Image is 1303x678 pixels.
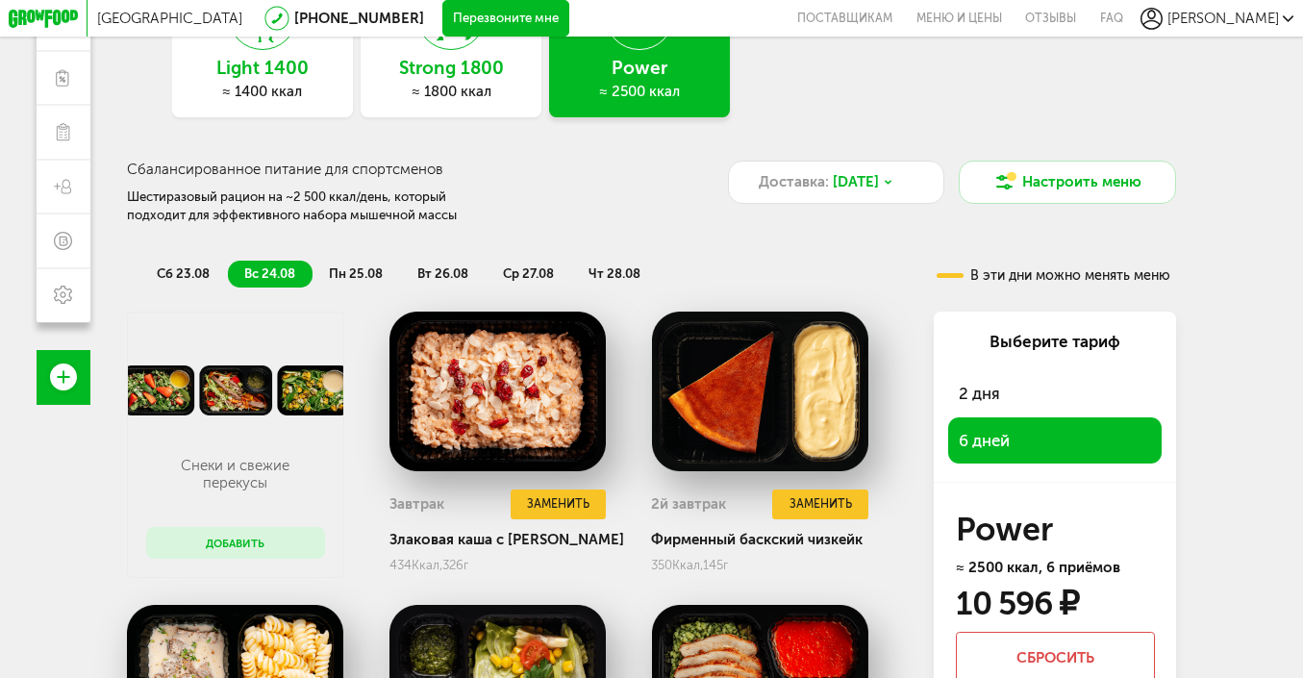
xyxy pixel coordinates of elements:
[956,515,1155,544] h3: Power
[417,266,468,281] span: вт 26.08
[723,558,728,572] span: г
[464,558,468,572] span: г
[244,266,295,281] span: вс 24.08
[127,161,728,178] h3: Сбалансированное питание для спортсменов
[1167,10,1279,27] span: [PERSON_NAME]
[772,490,868,519] button: Заменить
[589,266,640,281] span: чт 28.08
[329,266,383,281] span: пн 25.08
[959,384,1000,403] span: 2 дня
[672,558,703,572] span: Ккал,
[948,330,1162,353] div: Выберите тариф
[361,59,541,79] h3: Strong 1800
[127,188,499,226] div: Шестиразовый рацион на ~2 500 ккал/день, который подходит для эффективного набора мышечной массы
[389,558,624,572] div: 434 326
[549,59,730,79] h3: Power
[389,531,624,548] div: Злаковая каша с [PERSON_NAME]
[163,457,307,491] p: Снеки и свежие перекусы
[651,495,726,513] h3: 2й завтрак
[389,312,607,471] img: big_zDl6ffcyro6hplhP.png
[361,83,541,100] div: ≈ 1800 ккал
[294,10,424,27] a: [PHONE_NUMBER]
[172,83,353,100] div: ≈ 1400 ккал
[97,10,242,27] span: [GEOGRAPHIC_DATA]
[157,266,210,281] span: сб 23.08
[412,558,442,572] span: Ккал,
[959,161,1176,204] button: Настроить меню
[833,171,879,193] span: [DATE]
[503,266,554,281] span: ср 27.08
[937,269,1170,283] div: В эти дни можно менять меню
[549,83,730,100] div: ≈ 2500 ккал
[651,312,868,471] img: big_N92kqFEKop7XQERg.png
[956,590,1079,618] div: 10 596 ₽
[651,531,868,548] div: Фирменный баскский чизкейк
[651,558,868,572] div: 350 145
[146,527,325,559] button: Добавить
[956,559,1120,576] span: ≈ 2500 ккал, 6 приёмов
[389,495,444,513] h3: Завтрак
[959,431,1010,450] span: 6 дней
[759,171,829,193] span: Доставка:
[172,59,353,79] h3: Light 1400
[511,490,607,519] button: Заменить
